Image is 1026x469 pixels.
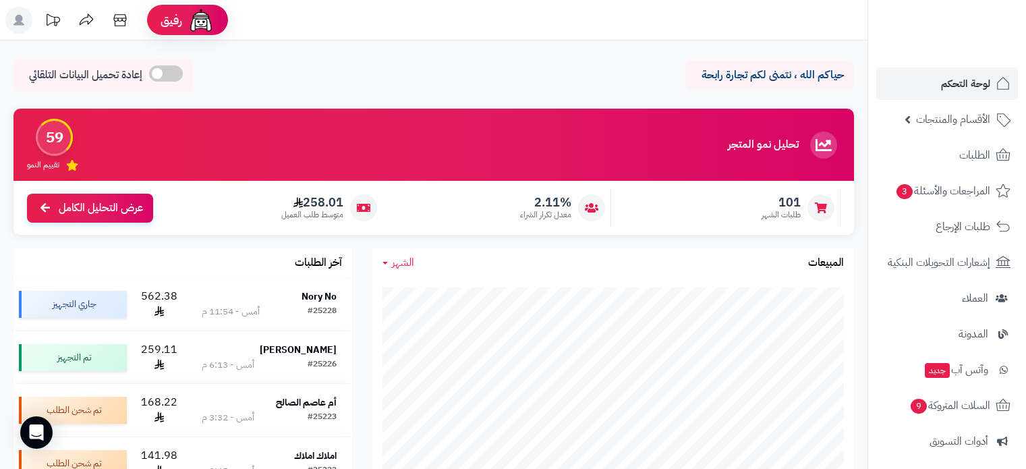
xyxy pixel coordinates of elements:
[202,358,254,372] div: أمس - 6:13 م
[19,344,127,371] div: تم التجهيز
[308,305,337,319] div: #25228
[762,209,801,221] span: طلبات الشهر
[27,159,59,171] span: تقييم النمو
[930,432,988,451] span: أدوات التسويق
[925,363,950,378] span: جديد
[132,384,186,437] td: 168.22
[934,38,1013,66] img: logo-2.png
[161,12,182,28] span: رفيق
[132,278,186,331] td: 562.38
[959,146,990,165] span: الطلبات
[308,358,337,372] div: #25226
[20,416,53,449] div: Open Intercom Messenger
[19,397,127,424] div: تم شحن الطلب
[36,7,69,37] a: تحديثات المنصة
[520,209,571,221] span: معدل تكرار الشراء
[916,110,990,129] span: الأقسام والمنتجات
[808,257,844,269] h3: المبيعات
[59,200,143,216] span: عرض التحليل الكامل
[876,389,1018,422] a: السلات المتروكة9
[876,139,1018,171] a: الطلبات
[762,195,801,210] span: 101
[202,305,260,319] div: أمس - 11:54 م
[294,449,337,463] strong: املاك املاك
[188,7,215,34] img: ai-face.png
[876,425,1018,458] a: أدوات التسويق
[392,254,414,271] span: الشهر
[281,195,343,210] span: 258.01
[876,282,1018,314] a: العملاء
[936,217,990,236] span: طلبات الإرجاع
[909,396,990,415] span: السلات المتروكة
[695,67,844,83] p: حياكم الله ، نتمنى لكم تجارة رابحة
[876,175,1018,207] a: المراجعات والأسئلة3
[962,289,988,308] span: العملاء
[29,67,142,83] span: إعادة تحميل البيانات التلقائي
[19,291,127,318] div: جاري التجهيز
[876,318,1018,350] a: المدونة
[260,343,337,357] strong: [PERSON_NAME]
[876,354,1018,386] a: وآتس آبجديد
[895,182,990,200] span: المراجعات والأسئلة
[728,139,799,151] h3: تحليل نمو المتجر
[302,289,337,304] strong: Nory No
[923,360,988,379] span: وآتس آب
[896,184,913,199] span: 3
[132,331,186,384] td: 259.11
[959,325,988,343] span: المدونة
[27,194,153,223] a: عرض التحليل الكامل
[876,67,1018,100] a: لوحة التحكم
[276,395,337,410] strong: أم عاصم الصالح
[382,255,414,271] a: الشهر
[876,211,1018,243] a: طلبات الإرجاع
[888,253,990,272] span: إشعارات التحويلات البنكية
[295,257,342,269] h3: آخر الطلبات
[281,209,343,221] span: متوسط طلب العميل
[308,411,337,424] div: #25223
[520,195,571,210] span: 2.11%
[941,74,990,93] span: لوحة التحكم
[876,246,1018,279] a: إشعارات التحويلات البنكية
[911,399,927,414] span: 9
[202,411,254,424] div: أمس - 3:32 م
